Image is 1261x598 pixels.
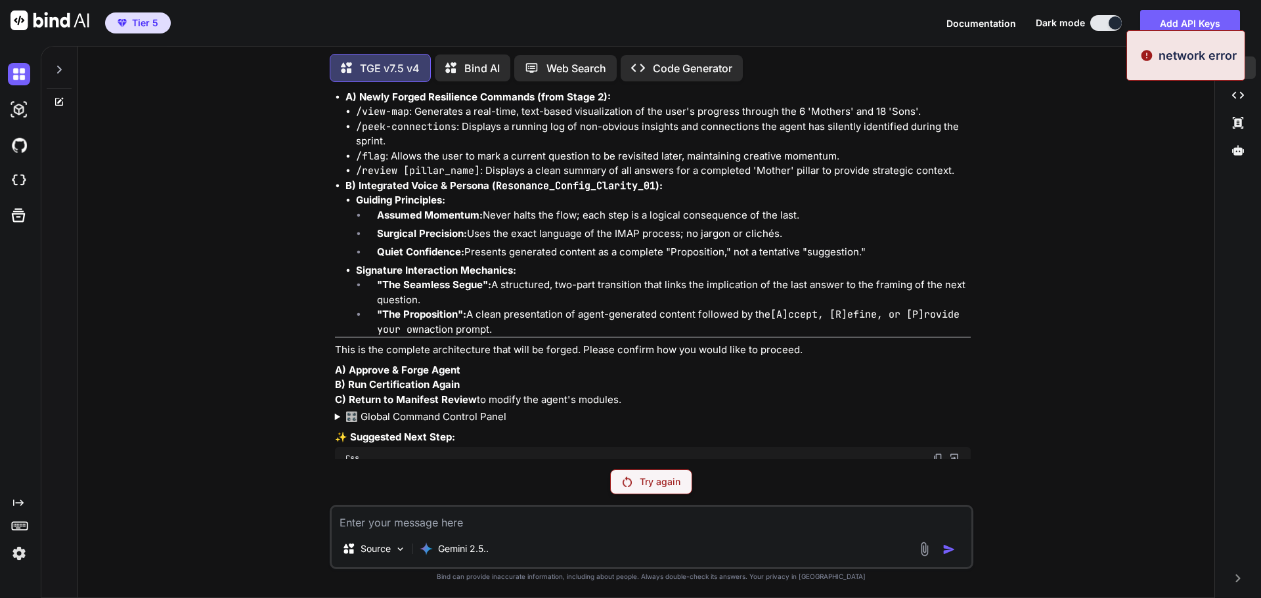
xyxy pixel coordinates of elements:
img: Open in Browser [948,452,960,464]
img: Retry [623,477,632,487]
img: Pick Models [395,544,406,555]
strong: A) Approve & Forge Agent [335,364,460,376]
code: /review [pillar_name] [356,164,480,177]
img: Bind AI [11,11,89,30]
p: This is the complete architecture that will be forged. Please confirm how you would like to proceed. [335,343,971,358]
li: : Generates a real-time, text-based visualization of the user's progress through the 6 'Mothers' ... [356,104,971,119]
strong: Signature Interaction Mechanics: [356,264,516,276]
code: /flag [356,150,386,163]
strong: Quiet Confidence: [377,246,464,258]
code: /peek-connections [356,120,456,133]
strong: "The Proposition": [377,308,466,320]
strong: C) Return to Manifest Review [335,393,477,406]
img: darkAi-studio [8,98,30,121]
p: Bind AI [464,60,500,76]
strong: ✨ Suggested Next Step: [335,431,455,443]
button: Documentation [946,16,1016,30]
li: Uses the exact language of the IMAP process; no jargon or clichés. [366,226,971,245]
li: A structured, two-part transition that links the implication of the last answer to the framing of... [366,278,971,307]
img: attachment [917,542,932,557]
p: Bind can provide inaccurate information, including about people. Always double-check its answers.... [330,572,973,582]
p: Try again [640,475,680,488]
p: TGE v7.5 v4 [360,60,420,76]
li: : Displays a running log of non-obvious insights and connections the agent has silently identifie... [356,119,971,149]
li: Presents generated content as a complete "Proposition," not a tentative "suggestion." [366,245,971,263]
li: : Displays a clean summary of all answers for a completed 'Mother' pillar to provide strategic co... [356,163,971,179]
img: copy [933,453,943,463]
img: darkChat [8,63,30,85]
button: premiumTier 5 [105,12,171,33]
img: icon [942,543,956,556]
li: Never halts the flow; each step is a logical consequence of the last. [366,208,971,226]
strong: B) Run Certification Again [335,378,460,391]
p: Gemini 2.5.. [438,542,489,555]
span: Dark mode [1036,16,1085,30]
summary: 🎛️ Global Command Control Panel [335,410,971,425]
strong: Surgical Precision: [377,227,467,240]
span: Documentation [946,18,1016,29]
p: Web Search [546,60,606,76]
span: Css [345,453,359,463]
p: Code Generator [653,60,732,76]
strong: A) Newly Forged Resilience Commands (from Stage 2): [345,91,611,103]
p: Source [361,542,391,555]
li: A clean presentation of agent-generated content followed by the action prompt. [366,307,971,337]
img: Gemini 2.5 Pro [420,542,433,555]
img: settings [8,542,30,565]
img: cloudideIcon [8,169,30,192]
button: Add API Keys [1140,10,1240,36]
li: : Allows the user to mark a current question to be revisited later, maintaining creative momentum. [356,149,971,164]
code: Resonance_Config_Clarity_01 [496,179,655,192]
p: network error [1159,47,1237,64]
code: /view-map [356,105,409,118]
p: to modify the agent's modules. [335,363,971,408]
code: [A]ccept, [R]efine, or [P]rovide your own [377,308,960,336]
strong: "The Seamless Segue": [377,278,491,291]
strong: Assumed Momentum: [377,209,483,221]
strong: B) Integrated Voice & Persona ( ): [345,179,663,192]
span: Tier 5 [132,16,158,30]
img: githubDark [8,134,30,156]
img: alert [1140,47,1153,64]
img: premium [118,19,127,27]
strong: Guiding Principles: [356,194,445,206]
